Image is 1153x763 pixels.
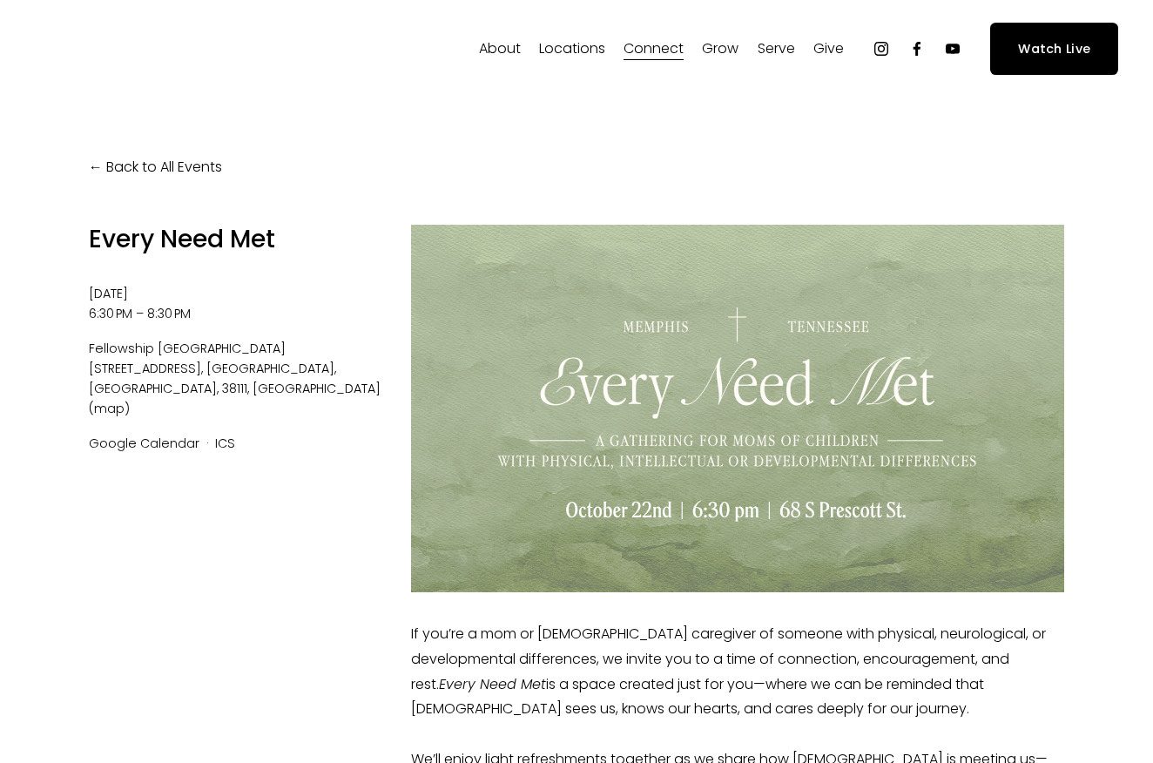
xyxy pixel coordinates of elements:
[758,37,795,62] span: Serve
[479,37,521,62] span: About
[89,225,381,254] h1: Every Need Met
[89,285,128,302] time: [DATE]
[215,435,235,452] a: ICS
[89,155,222,180] a: Back to All Events
[89,339,381,359] span: Fellowship [GEOGRAPHIC_DATA]
[539,37,605,62] span: Locations
[702,35,738,63] a: folder dropdown
[147,305,191,322] time: 8:30 PM
[624,37,684,62] span: Connect
[990,23,1118,74] a: Watch Live
[89,435,199,452] a: Google Calendar
[813,37,844,62] span: Give
[89,360,336,397] span: [GEOGRAPHIC_DATA], [GEOGRAPHIC_DATA], 38111
[702,37,738,62] span: Grow
[944,40,961,57] a: YouTube
[624,35,684,63] a: folder dropdown
[908,40,926,57] a: Facebook
[479,35,521,63] a: folder dropdown
[873,40,890,57] a: Instagram
[439,674,546,694] em: Every Need Met
[89,360,206,377] span: [STREET_ADDRESS]
[89,400,130,417] a: (map)
[253,380,381,397] span: [GEOGRAPHIC_DATA]
[89,305,132,322] time: 6:30 PM
[539,35,605,63] a: folder dropdown
[758,35,795,63] a: folder dropdown
[35,31,278,66] img: Fellowship Memphis
[813,35,844,63] a: folder dropdown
